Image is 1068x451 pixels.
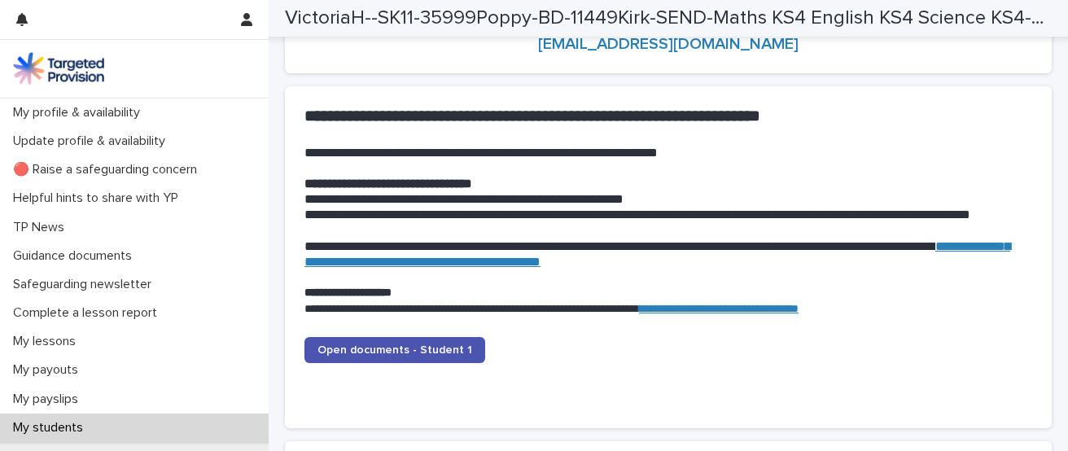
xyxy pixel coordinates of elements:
[285,7,1045,30] h2: VictoriaH--SK11-35999Poppy-BD-11449Kirk-SEND-Maths KS4 English KS4 Science KS4-15430
[317,344,472,356] span: Open documents - Student 1
[7,305,170,321] p: Complete a lesson report
[304,337,485,363] a: Open documents - Student 1
[7,277,164,292] p: Safeguarding newsletter
[7,392,91,407] p: My payslips
[7,420,96,436] p: My students
[7,105,153,120] p: My profile & availability
[7,162,210,177] p: 🔴 Raise a safeguarding concern
[7,334,89,349] p: My lessons
[538,36,799,52] a: [EMAIL_ADDRESS][DOMAIN_NAME]
[7,134,178,149] p: Update profile & availability
[7,220,77,235] p: TP News
[7,190,191,206] p: Helpful hints to share with YP
[7,248,145,264] p: Guidance documents
[13,52,104,85] img: M5nRWzHhSzIhMunXDL62
[7,362,91,378] p: My payouts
